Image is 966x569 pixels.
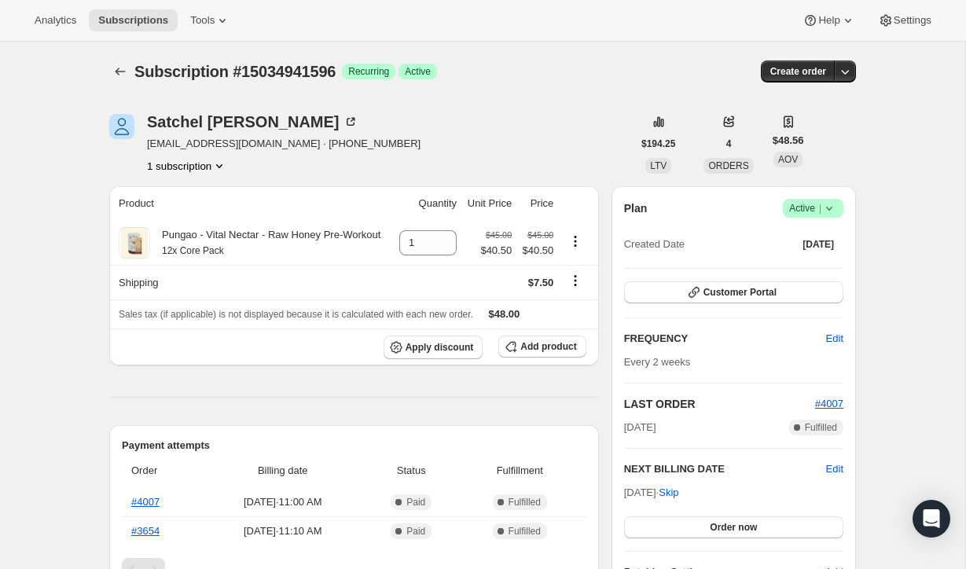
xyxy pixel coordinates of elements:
[406,496,425,508] span: Paid
[206,494,360,510] span: [DATE] · 11:00 AM
[384,336,483,359] button: Apply discount
[717,133,741,155] button: 4
[773,133,804,149] span: $48.56
[528,277,554,288] span: $7.50
[708,160,748,171] span: ORDERS
[348,65,389,78] span: Recurring
[190,14,215,27] span: Tools
[649,480,688,505] button: Skip
[89,9,178,31] button: Subscriptions
[406,341,474,354] span: Apply discount
[793,9,865,31] button: Help
[489,308,520,320] span: $48.00
[134,63,336,80] span: Subscription #15034941596
[393,186,461,221] th: Quantity
[147,114,358,130] div: Satchel [PERSON_NAME]
[624,331,826,347] h2: FREQUENCY
[659,485,678,501] span: Skip
[869,9,941,31] button: Settings
[109,265,393,299] th: Shipping
[624,461,826,477] h2: NEXT BILLING DATE
[147,136,421,152] span: [EMAIL_ADDRESS][DOMAIN_NAME] · [PHONE_NUMBER]
[35,14,76,27] span: Analytics
[805,421,837,434] span: Fulfilled
[819,202,821,215] span: |
[521,243,553,259] span: $40.50
[710,521,757,534] span: Order now
[109,186,393,221] th: Product
[109,61,131,83] button: Subscriptions
[150,227,380,259] div: Pungao - Vital Nectar - Raw Honey Pre-Workout
[131,496,160,508] a: #4007
[761,61,836,83] button: Create order
[817,326,853,351] button: Edit
[131,525,160,537] a: #3654
[206,523,360,539] span: [DATE] · 11:10 AM
[650,160,667,171] span: LTV
[815,396,843,412] button: #4007
[486,230,512,240] small: $45.00
[703,286,777,299] span: Customer Portal
[406,525,425,538] span: Paid
[624,356,691,368] span: Every 2 weeks
[563,272,588,289] button: Shipping actions
[405,65,431,78] span: Active
[181,9,240,31] button: Tools
[122,438,586,453] h2: Payment attempts
[121,227,149,259] img: product img
[509,525,541,538] span: Fulfilled
[147,158,227,174] button: Product actions
[624,237,685,252] span: Created Date
[25,9,86,31] button: Analytics
[624,420,656,435] span: [DATE]
[498,336,586,358] button: Add product
[815,398,843,409] a: #4007
[119,309,473,320] span: Sales tax (if applicable) is not displayed because it is calculated with each new order.
[818,14,839,27] span: Help
[516,186,558,221] th: Price
[520,340,576,353] span: Add product
[509,496,541,508] span: Fulfilled
[624,486,679,498] span: [DATE] ·
[641,138,675,150] span: $194.25
[109,114,134,139] span: Satchel Goodwin
[778,154,798,165] span: AOV
[463,463,577,479] span: Fulfillment
[162,245,224,256] small: 12x Core Pack
[563,233,588,250] button: Product actions
[527,230,553,240] small: $45.00
[803,238,834,251] span: [DATE]
[770,65,826,78] span: Create order
[624,281,843,303] button: Customer Portal
[913,500,950,538] div: Open Intercom Messenger
[461,186,516,221] th: Unit Price
[624,516,843,538] button: Order now
[480,243,512,259] span: $40.50
[789,200,837,216] span: Active
[793,233,843,255] button: [DATE]
[369,463,454,479] span: Status
[826,461,843,477] button: Edit
[632,133,685,155] button: $194.25
[894,14,931,27] span: Settings
[98,14,168,27] span: Subscriptions
[624,200,648,216] h2: Plan
[726,138,732,150] span: 4
[624,396,815,412] h2: LAST ORDER
[206,463,360,479] span: Billing date
[826,331,843,347] span: Edit
[122,453,201,488] th: Order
